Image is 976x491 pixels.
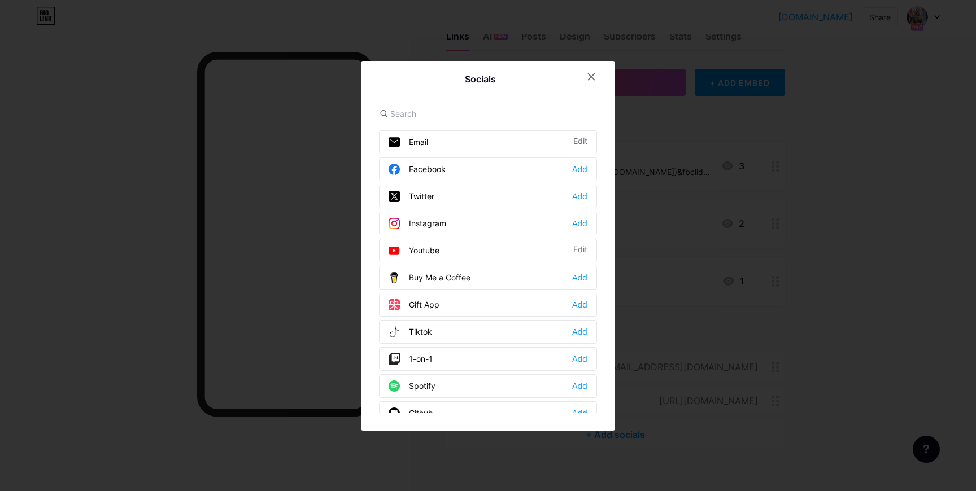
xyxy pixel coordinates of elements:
[573,137,587,148] div: Edit
[572,326,587,337] div: Add
[389,164,446,175] div: Facebook
[389,137,428,148] div: Email
[389,191,434,202] div: Twitter
[572,191,587,202] div: Add
[389,299,439,310] div: Gift App
[389,218,446,229] div: Instagram
[572,299,587,310] div: Add
[572,164,587,175] div: Add
[572,218,587,229] div: Add
[572,272,587,283] div: Add
[572,353,587,365] div: Add
[572,407,587,419] div: Add
[389,407,433,419] div: Github
[390,108,515,120] input: Search
[465,72,496,86] div: Socials
[389,245,439,256] div: Youtube
[389,380,435,392] div: Spotify
[572,380,587,392] div: Add
[389,353,433,365] div: 1-on-1
[389,326,432,337] div: Tiktok
[389,272,470,283] div: Buy Me a Coffee
[573,245,587,256] div: Edit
